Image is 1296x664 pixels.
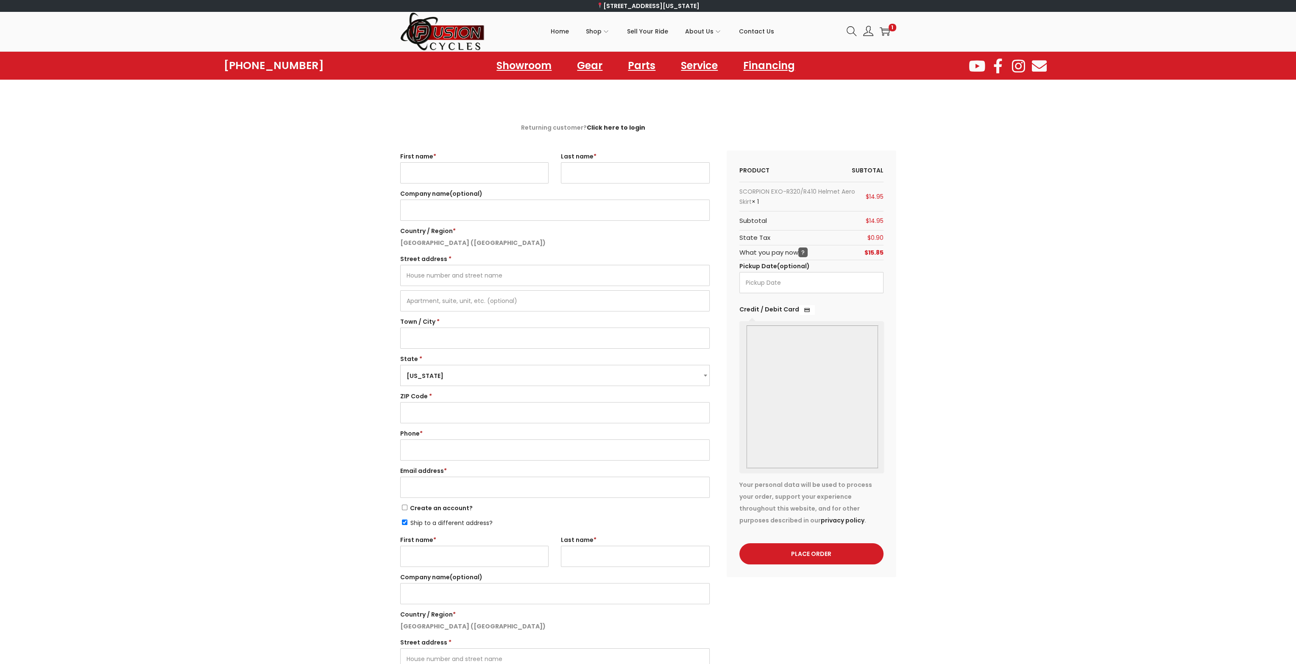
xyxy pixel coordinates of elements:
[450,189,482,198] span: (optional)
[400,571,710,583] label: Company name
[586,21,602,42] span: Shop
[627,21,668,42] span: Sell Your Ride
[750,327,871,464] iframe: Secure payment input frame
[739,305,815,314] label: Credit / Debit Card
[488,56,803,75] nav: Menu
[866,192,884,201] bdi: 14.95
[401,365,709,386] span: Virginia
[864,248,868,257] span: $
[597,3,603,8] img: 📍
[672,56,726,75] a: Service
[551,12,569,50] a: Home
[799,305,815,315] img: Credit / Debit Card
[400,290,710,311] input: Apartment, suite, unit, etc. (optional)
[400,225,710,237] label: Country / Region
[400,12,485,51] img: Woostify retina logo
[400,253,710,265] label: Street address
[596,2,700,10] a: [STREET_ADDRESS][US_STATE]
[866,192,869,201] span: $
[400,188,710,200] label: Company name
[739,211,767,230] th: Subtotal
[410,519,493,527] span: Ship to a different address?
[821,516,864,525] a: privacy policy
[739,21,774,42] span: Contact Us
[739,12,774,50] a: Contact Us
[561,150,709,162] label: Last name
[866,217,884,225] bdi: 14.95
[450,573,482,581] span: (optional)
[864,248,884,257] bdi: 15.85
[400,365,710,386] span: State
[400,636,710,648] label: Street address
[488,56,560,75] a: Showroom
[739,182,861,211] td: SCORPION EXO-R320/R410 Helmet Aero Skirt
[400,534,549,546] label: First name
[739,543,884,564] button: Place order
[400,353,710,365] label: State
[402,520,407,525] input: Ship to a different address?
[485,12,840,50] nav: Primary navigation
[400,239,546,247] strong: [GEOGRAPHIC_DATA] ([GEOGRAPHIC_DATA])
[685,21,713,42] span: About Us
[739,163,769,178] th: Product
[551,21,569,42] span: Home
[400,465,710,477] label: Email address
[400,316,710,328] label: Town / City
[402,505,407,510] input: Create an account?
[569,56,611,75] a: Gear
[400,150,549,162] label: First name
[739,260,884,272] label: Pickup Date
[587,123,645,132] a: Click here to login
[798,247,808,257] span: ?
[586,12,610,50] a: Shop
[735,56,803,75] a: Financing
[627,12,668,50] a: Sell Your Ride
[521,122,775,133] div: Returning customer?
[852,163,884,178] th: Subtotal
[739,245,808,260] th: What you pay now
[410,504,473,512] span: Create an account?
[224,60,324,72] a: [PHONE_NUMBER]
[739,231,770,245] th: State Tax
[400,265,710,286] input: House number and street name
[880,26,890,36] a: 1
[400,428,710,439] label: Phone
[619,56,664,75] a: Parts
[400,608,710,620] label: Country / Region
[400,622,546,631] strong: [GEOGRAPHIC_DATA] ([GEOGRAPHIC_DATA])
[867,233,871,242] span: $
[867,233,884,242] span: 0.90
[752,197,759,206] strong: × 1
[739,272,884,293] input: Pickup Date
[777,262,810,270] span: (optional)
[400,390,710,402] label: ZIP Code
[866,217,869,225] span: $
[739,479,884,526] p: Your personal data will be used to process your order, support your experience throughout this we...
[561,534,709,546] label: Last name
[685,12,722,50] a: About Us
